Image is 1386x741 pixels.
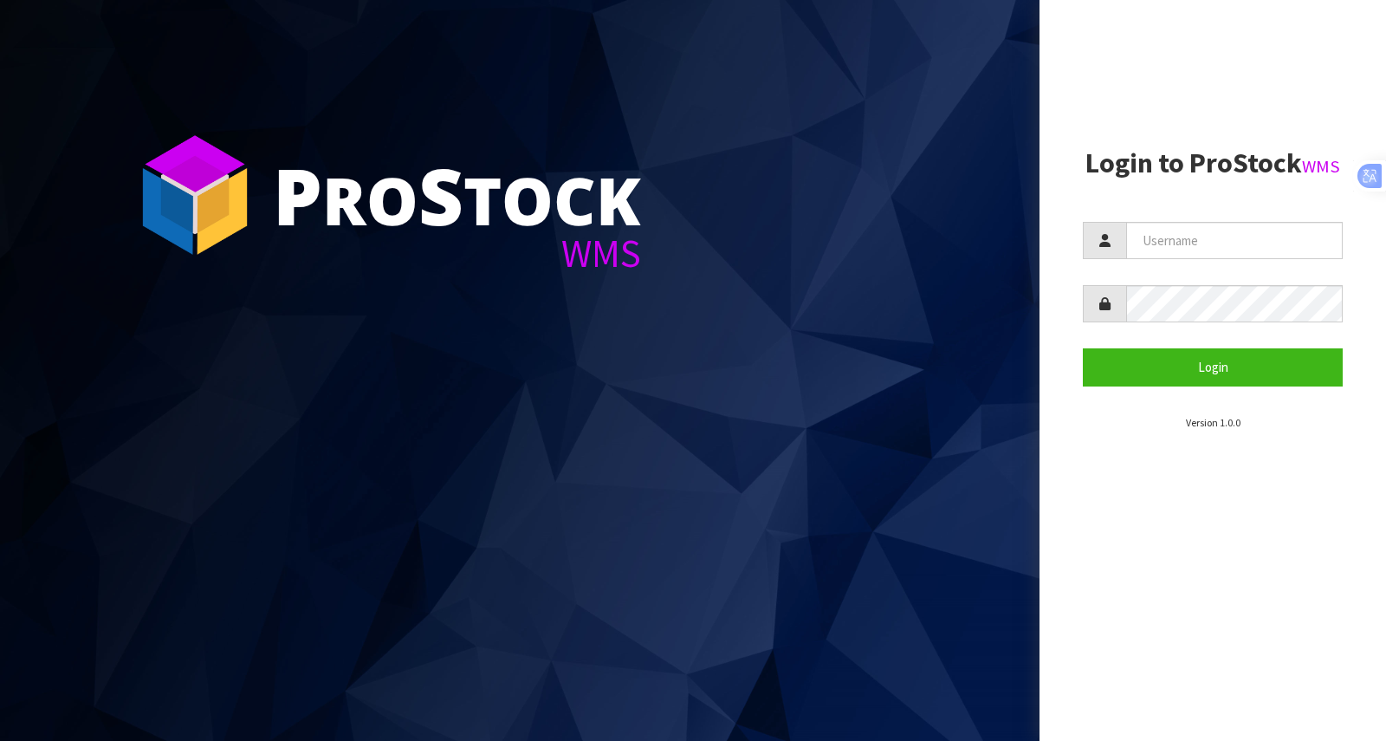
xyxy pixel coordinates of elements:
[1186,416,1240,429] small: Version 1.0.0
[1083,148,1343,179] h2: Login to ProStock
[273,142,322,248] span: P
[273,234,641,273] div: WMS
[1083,348,1343,386] button: Login
[1302,155,1340,178] small: WMS
[130,130,260,260] img: ProStock Cube
[418,142,463,248] span: S
[1126,222,1343,259] input: Username
[273,156,641,234] div: ro tock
